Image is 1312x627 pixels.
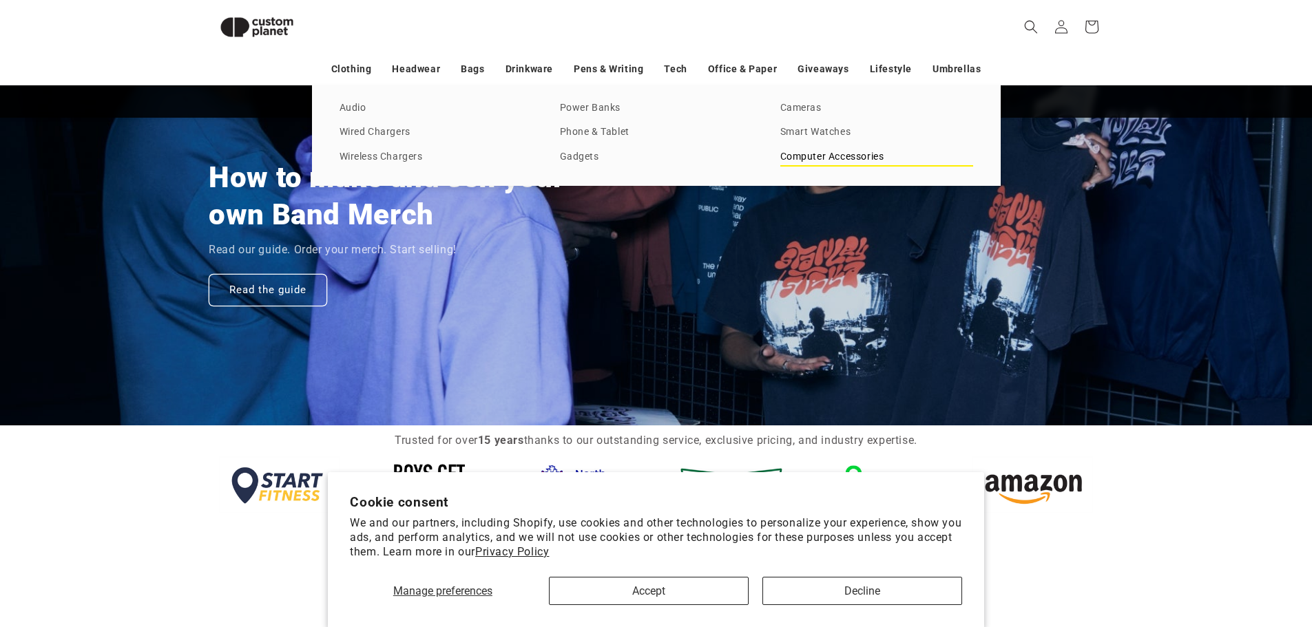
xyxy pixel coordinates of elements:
[209,274,327,306] a: Read the guide
[780,148,973,167] a: Computer Accessories
[780,99,973,118] a: Cameras
[340,148,532,167] a: Wireless Chargers
[708,57,777,81] a: Office & Paper
[933,57,981,81] a: Umbrellas
[506,57,553,81] a: Drinkware
[762,577,962,605] button: Decline
[393,584,492,597] span: Manage preferences
[780,123,973,142] a: Smart Watches
[798,57,848,81] a: Giveaways
[560,123,753,142] a: Phone & Tablet
[209,240,457,260] p: Read our guide. Order your merch. Start selling!
[350,516,962,559] p: We and our partners, including Shopify, use cookies and other technologies to personalize your ex...
[209,6,305,49] img: Custom Planet
[870,57,912,81] a: Lifestyle
[331,57,372,81] a: Clothing
[478,434,524,447] strong: 15 years
[392,57,440,81] a: Headwear
[340,99,532,118] a: Audio
[574,57,643,81] a: Pens & Writing
[549,577,749,605] button: Accept
[664,57,687,81] a: Tech
[560,99,753,118] a: Power Banks
[1016,12,1046,42] summary: Search
[461,57,484,81] a: Bags
[350,494,962,510] h2: Cookie consent
[209,159,584,233] h2: How to make and sell your own Band Merch
[475,545,549,558] a: Privacy Policy
[1082,478,1312,627] iframe: Chat Widget
[560,148,753,167] a: Gadgets
[388,431,925,451] p: Trusted for over thanks to our outstanding service, exclusive pricing, and industry expertise.
[340,123,532,142] a: Wired Chargers
[350,577,535,605] button: Manage preferences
